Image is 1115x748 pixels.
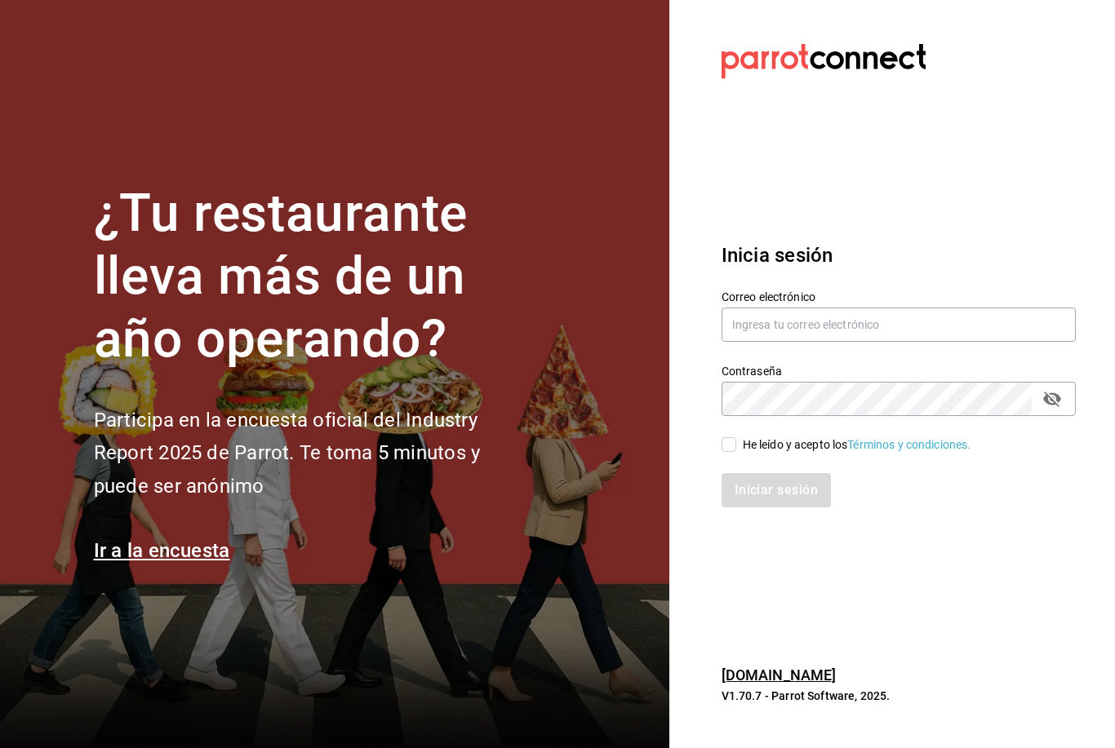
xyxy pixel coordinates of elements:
[743,436,971,454] div: He leído y acepto los
[94,539,230,562] a: Ir a la encuesta
[847,438,971,451] a: Términos y condiciones.
[722,308,1076,342] input: Ingresa tu correo electrónico
[722,365,1076,377] label: Contraseña
[94,183,535,370] h1: ¿Tu restaurante lleva más de un año operando?
[722,688,1076,704] p: V1.70.7 - Parrot Software, 2025.
[722,666,837,684] a: [DOMAIN_NAME]
[722,291,1076,303] label: Correo electrónico
[1038,385,1066,413] button: passwordField
[722,241,1076,270] h3: Inicia sesión
[94,404,535,503] h2: Participa en la encuesta oficial del Industry Report 2025 de Parrot. Te toma 5 minutos y puede se...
